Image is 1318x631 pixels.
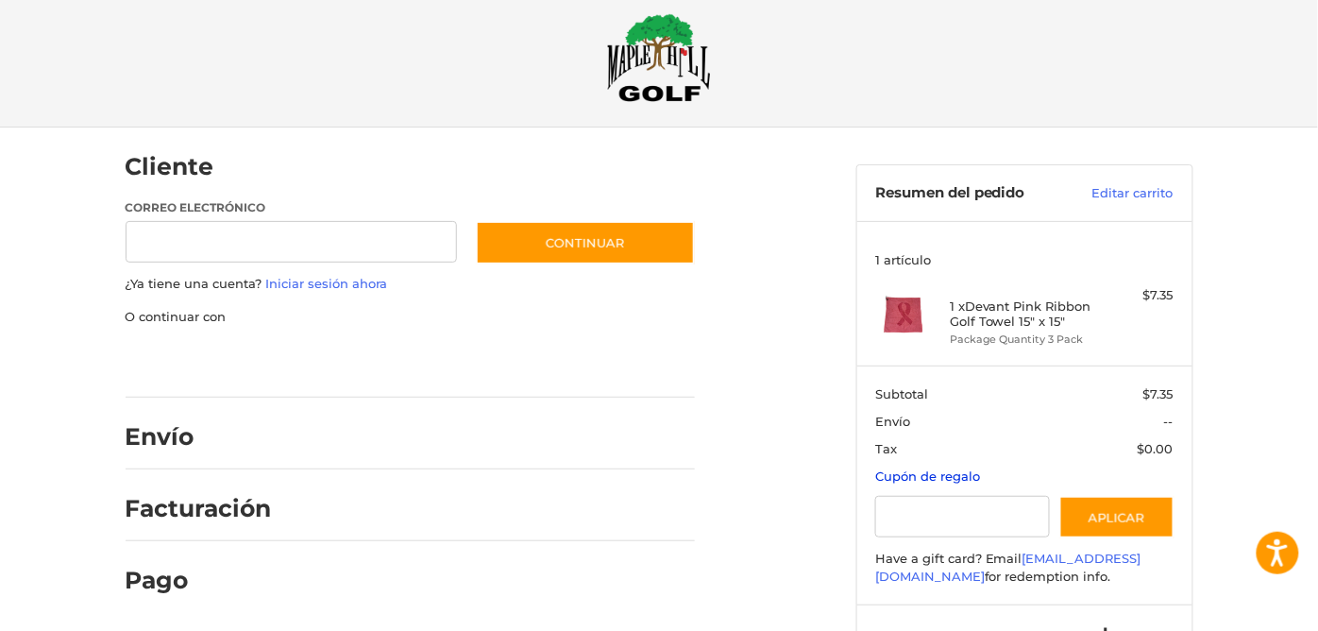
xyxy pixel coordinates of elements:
[875,252,1174,267] h3: 1 artículo
[126,152,236,181] h2: Cliente
[875,184,1069,203] h3: Resumen del pedido
[875,496,1050,538] input: Cupón de regalo o código de cupón
[1164,414,1174,429] span: --
[875,469,980,484] a: Cupón de regalo
[875,414,910,429] span: Envío
[126,275,695,294] p: ¿Ya tiene una cuenta?
[126,494,272,523] h2: Facturación
[119,345,261,379] iframe: PayPal-paypal
[607,13,711,102] img: Maple Hill Golf
[1059,496,1174,538] button: Aplicar
[1099,286,1174,305] div: $7.35
[950,332,1094,348] li: Package Quantity 3 Pack
[266,276,388,291] a: Iniciar sesión ahora
[875,386,928,401] span: Subtotal
[1069,184,1174,203] a: Editar carrito
[1138,441,1174,456] span: $0.00
[875,550,1174,587] div: Have a gift card? Email for redemption info.
[126,422,236,452] h2: Envío
[875,441,897,456] span: Tax
[126,566,236,595] h2: Pago
[126,308,695,327] p: O continuar con
[126,199,458,216] label: Correo electrónico
[1143,386,1174,401] span: $7.35
[950,298,1094,330] h4: 1 x Devant Pink Ribbon Golf Towel 15" x 15"
[476,221,695,264] button: Continuar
